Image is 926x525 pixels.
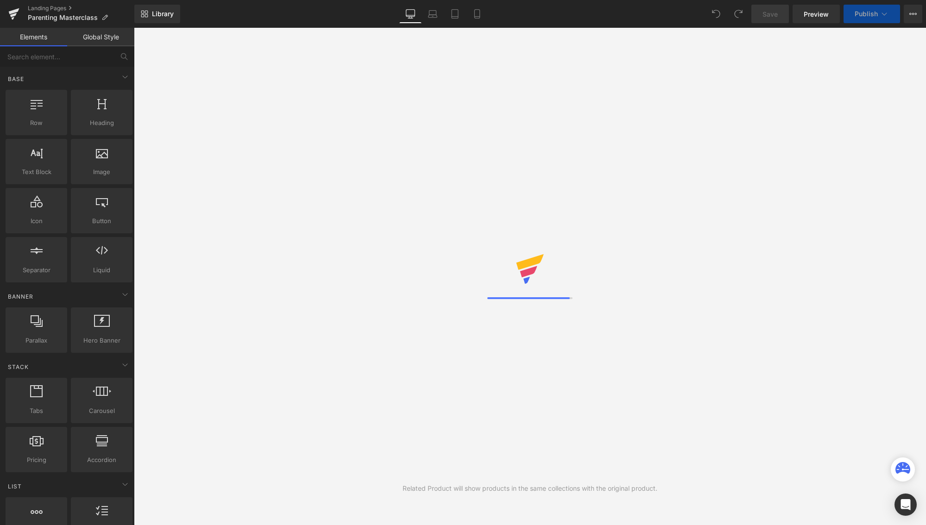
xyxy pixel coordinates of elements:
span: Preview [804,9,829,19]
span: Separator [8,265,64,275]
span: Banner [7,292,34,301]
div: Open Intercom Messenger [895,494,917,516]
span: Liquid [74,265,130,275]
span: Stack [7,362,30,371]
span: Parallax [8,336,64,345]
span: Parenting Masterclass [28,14,98,21]
span: Button [74,216,130,226]
span: Icon [8,216,64,226]
span: Save [762,9,778,19]
span: Hero Banner [74,336,130,345]
span: Pricing [8,455,64,465]
span: List [7,482,23,491]
span: Row [8,118,64,128]
span: Library [152,10,174,18]
a: Mobile [466,5,488,23]
span: Carousel [74,406,130,416]
a: Desktop [399,5,422,23]
span: Base [7,75,25,83]
span: Accordion [74,455,130,465]
a: Laptop [422,5,444,23]
button: More [904,5,922,23]
a: Tablet [444,5,466,23]
div: Related Product will show products in the same collections with the original product. [403,483,657,494]
a: Global Style [67,28,134,46]
span: Image [74,167,130,177]
span: Tabs [8,406,64,416]
a: Preview [793,5,840,23]
span: Heading [74,118,130,128]
button: Redo [729,5,748,23]
button: Undo [707,5,725,23]
span: Text Block [8,167,64,177]
a: Landing Pages [28,5,134,12]
a: New Library [134,5,180,23]
button: Publish [844,5,900,23]
span: Publish [855,10,878,18]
